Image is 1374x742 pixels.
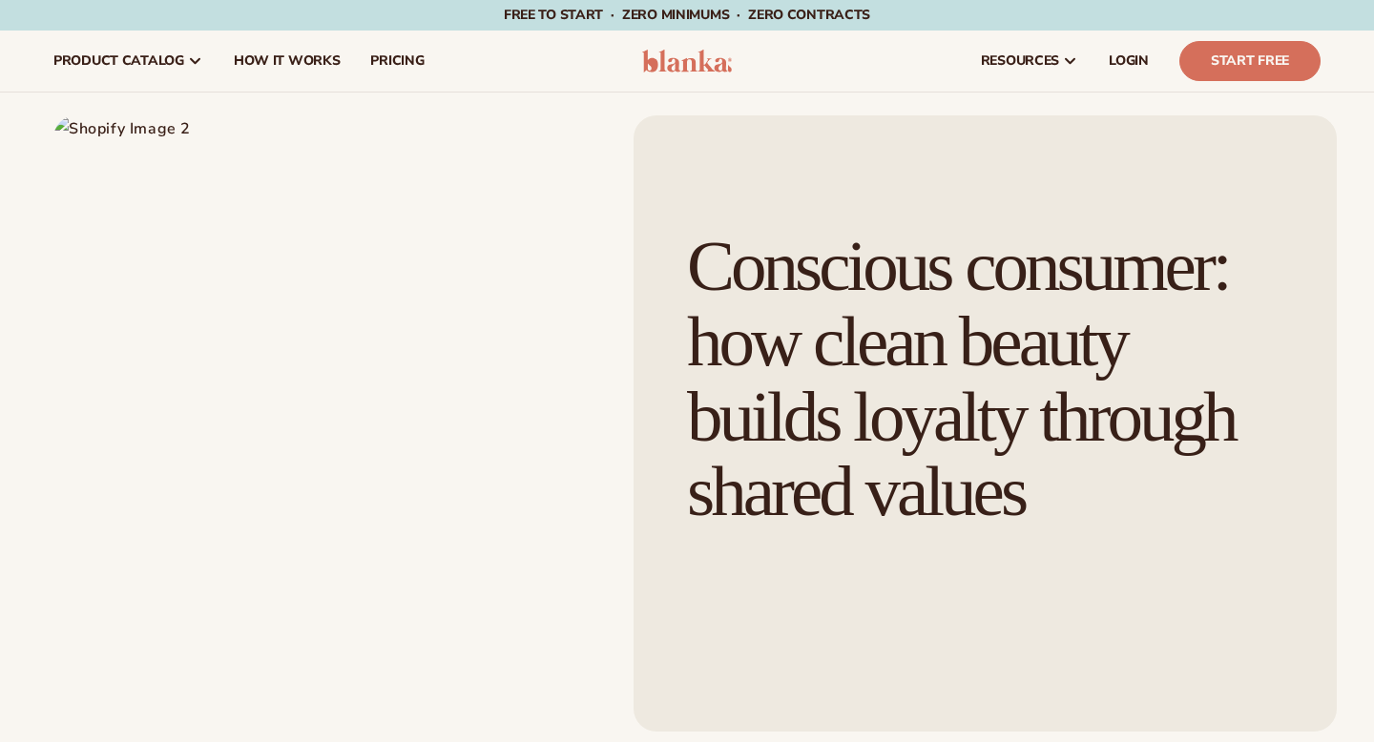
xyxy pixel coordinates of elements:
[504,6,870,24] span: Free to start · ZERO minimums · ZERO contracts
[642,50,733,72] img: logo
[370,53,424,69] span: pricing
[1109,53,1149,69] span: LOGIN
[53,115,611,732] img: Shopify Image 2
[687,229,1283,529] h1: Conscious consumer: how clean beauty builds loyalty through shared values
[966,31,1093,92] a: resources
[219,31,356,92] a: How It Works
[38,31,219,92] a: product catalog
[1093,31,1164,92] a: LOGIN
[355,31,439,92] a: pricing
[1179,41,1321,81] a: Start Free
[53,53,184,69] span: product catalog
[234,53,341,69] span: How It Works
[981,53,1059,69] span: resources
